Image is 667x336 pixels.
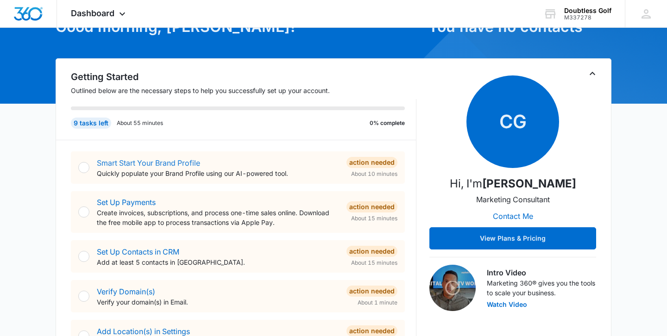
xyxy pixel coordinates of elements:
p: Add at least 5 contacts in [GEOGRAPHIC_DATA]. [97,257,339,267]
p: About 55 minutes [117,119,163,127]
div: account id [564,14,611,21]
p: 0% complete [370,119,405,127]
strong: [PERSON_NAME] [482,177,576,190]
p: Hi, I'm [450,175,576,192]
h2: Getting Started [71,70,416,84]
div: Action Needed [346,157,397,168]
p: Create invoices, subscriptions, and process one-time sales online. Download the free mobile app t... [97,208,339,227]
a: Set Up Payments [97,198,156,207]
p: Verify your domain(s) in Email. [97,297,339,307]
h3: Intro Video [487,267,596,278]
a: Set Up Contacts in CRM [97,247,179,256]
div: Action Needed [346,286,397,297]
button: Toggle Collapse [587,68,598,79]
div: Action Needed [346,246,397,257]
button: Watch Video [487,301,527,308]
span: About 1 minute [358,299,397,307]
div: Action Needed [346,201,397,212]
a: Add Location(s) in Settings [97,327,190,336]
a: Verify Domain(s) [97,287,155,296]
span: Dashboard [71,8,114,18]
span: About 15 minutes [351,214,397,223]
span: About 15 minutes [351,259,397,267]
div: 9 tasks left [71,118,111,129]
button: Contact Me [484,205,542,227]
button: View Plans & Pricing [429,227,596,249]
p: Marketing 360® gives you the tools to scale your business. [487,278,596,298]
p: Quickly populate your Brand Profile using our AI-powered tool. [97,168,339,178]
span: CG [466,75,559,168]
p: Outlined below are the necessary steps to help you successfully set up your account. [71,86,416,95]
a: Smart Start Your Brand Profile [97,158,200,168]
img: Intro Video [429,265,476,311]
div: account name [564,7,611,14]
span: About 10 minutes [351,170,397,178]
p: Marketing Consultant [476,194,550,205]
